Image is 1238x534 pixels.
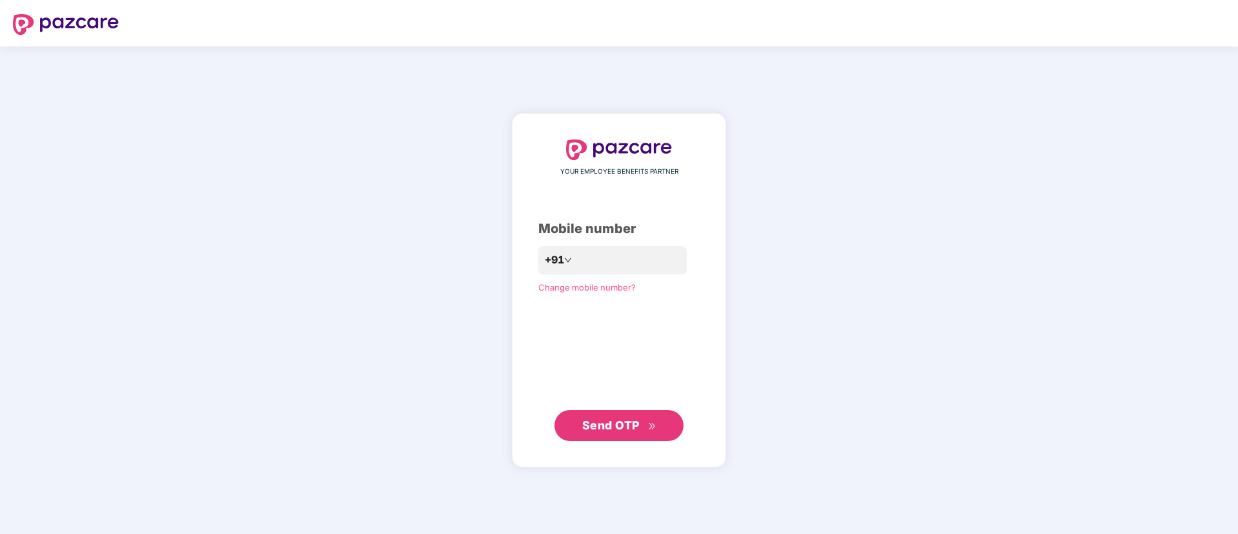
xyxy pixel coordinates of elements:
[538,219,700,239] div: Mobile number
[545,252,564,268] span: +91
[582,418,640,432] span: Send OTP
[538,282,636,293] a: Change mobile number?
[566,139,672,160] img: logo
[564,256,572,264] span: down
[13,14,119,35] img: logo
[648,422,656,431] span: double-right
[560,167,678,177] span: YOUR EMPLOYEE BENEFITS PARTNER
[554,410,684,441] button: Send OTPdouble-right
